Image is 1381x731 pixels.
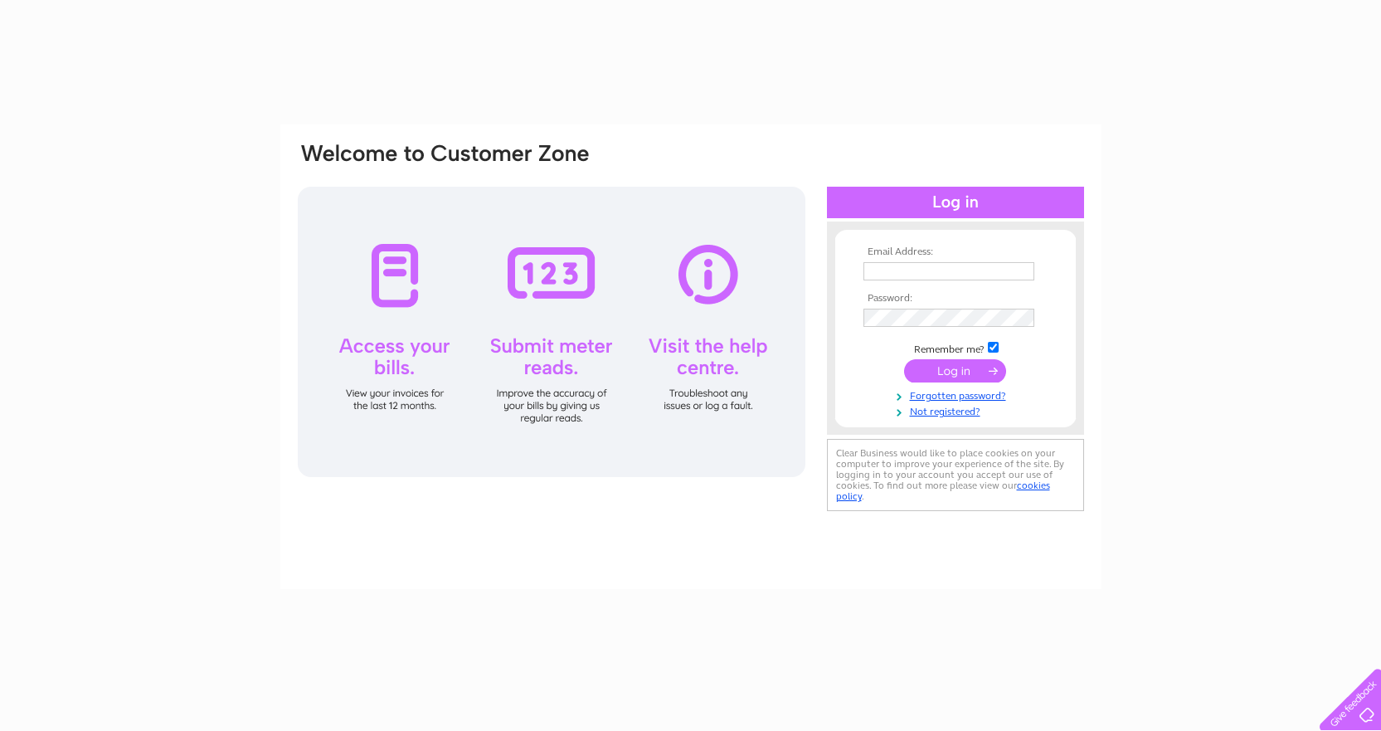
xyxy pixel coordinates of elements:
input: Submit [904,359,1006,383]
a: cookies policy [836,480,1050,502]
td: Remember me? [859,339,1052,356]
th: Email Address: [859,246,1052,258]
a: Forgotten password? [863,387,1052,402]
th: Password: [859,293,1052,305]
div: Clear Business would like to place cookies on your computer to improve your experience of the sit... [827,439,1084,511]
a: Not registered? [863,402,1052,418]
